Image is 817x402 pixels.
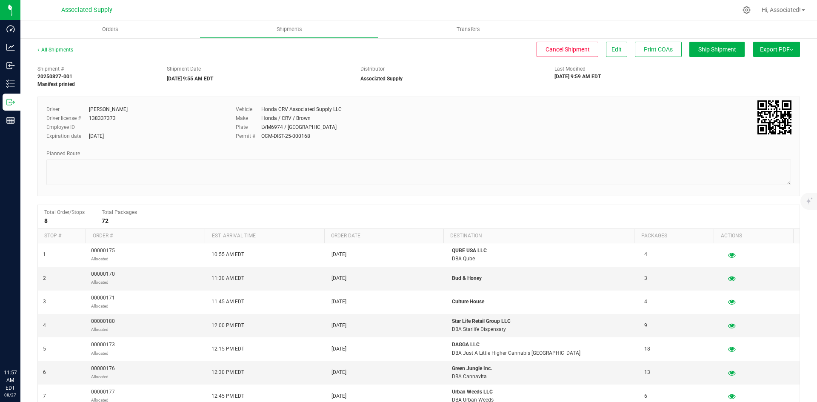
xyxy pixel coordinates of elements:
[91,255,115,263] p: Allocated
[606,42,627,57] button: Edit
[360,65,385,73] label: Distributor
[46,151,80,157] span: Planned Route
[102,209,137,215] span: Total Packages
[46,114,89,122] label: Driver license #
[6,98,15,106] inline-svg: Outbound
[167,65,201,73] label: Shipment Date
[200,20,379,38] a: Shipments
[644,251,647,259] span: 4
[261,114,311,122] div: Honda / CRV / Brown
[261,123,337,131] div: LVM6974 / [GEOGRAPHIC_DATA]
[91,278,115,286] p: Allocated
[741,6,752,14] div: Manage settings
[331,274,346,282] span: [DATE]
[46,105,89,113] label: Driver
[379,20,558,38] a: Transfers
[61,6,112,14] span: Associated Supply
[452,274,634,282] p: Bud & Honey
[43,392,46,400] span: 7
[452,298,634,306] p: Culture House
[43,298,46,306] span: 3
[554,65,586,73] label: Last Modified
[6,43,15,51] inline-svg: Analytics
[86,229,205,243] th: Order #
[644,322,647,330] span: 9
[6,116,15,125] inline-svg: Reports
[452,247,634,255] p: QUBE USA LLC
[43,251,46,259] span: 1
[236,132,261,140] label: Permit #
[331,251,346,259] span: [DATE]
[445,26,491,33] span: Transfers
[43,368,46,376] span: 6
[644,345,650,353] span: 18
[211,298,244,306] span: 11:45 AM EDT
[644,368,650,376] span: 13
[91,349,115,357] p: Allocated
[9,334,34,359] iframe: Resource center
[43,345,46,353] span: 5
[236,114,261,122] label: Make
[443,229,634,243] th: Destination
[261,132,310,140] div: OCM-DIST-25-000168
[331,298,346,306] span: [DATE]
[37,65,154,73] span: Shipment #
[554,74,601,80] strong: [DATE] 9:59 AM EDT
[91,294,115,310] span: 00000171
[4,369,17,392] p: 11:57 AM EDT
[20,20,200,38] a: Orders
[44,217,48,224] strong: 8
[265,26,314,33] span: Shipments
[360,76,403,82] strong: Associated Supply
[644,46,673,53] span: Print COAs
[537,42,598,57] button: Cancel Shipment
[211,368,244,376] span: 12:30 PM EDT
[44,209,85,215] span: Total Order/Stops
[452,365,634,373] p: Green Jungle Inc.
[452,325,634,334] p: DBA Starlife Dispensary
[644,298,647,306] span: 4
[211,345,244,353] span: 12:15 PM EDT
[205,229,324,243] th: Est. arrival time
[43,274,46,282] span: 2
[211,322,244,330] span: 12:00 PM EDT
[91,317,115,334] span: 00000180
[91,373,115,381] p: Allocated
[38,229,86,243] th: Stop #
[753,42,800,57] button: Export PDF
[261,105,342,113] div: Honda CRV Associated Supply LLC
[91,365,115,381] span: 00000176
[91,341,115,357] span: 00000173
[611,46,622,53] span: Edit
[757,100,791,134] img: Scan me!
[635,42,682,57] button: Print COAs
[167,76,213,82] strong: [DATE] 9:55 AM EDT
[324,229,443,243] th: Order date
[452,373,634,381] p: DBA Cannavita
[6,61,15,70] inline-svg: Inbound
[634,229,714,243] th: Packages
[760,46,793,53] span: Export PDF
[236,123,261,131] label: Plate
[4,392,17,398] p: 08/27
[6,80,15,88] inline-svg: Inventory
[43,322,46,330] span: 4
[102,217,109,224] strong: 72
[37,81,75,87] strong: Manifest printed
[89,105,128,113] div: [PERSON_NAME]
[689,42,745,57] button: Ship Shipment
[452,317,634,325] p: Star Life Retail Group LLC
[698,46,736,53] span: Ship Shipment
[762,6,801,13] span: Hi, Associated!
[91,325,115,334] p: Allocated
[46,123,89,131] label: Employee ID
[546,46,590,53] span: Cancel Shipment
[331,345,346,353] span: [DATE]
[331,322,346,330] span: [DATE]
[714,229,793,243] th: Actions
[644,392,647,400] span: 6
[91,26,130,33] span: Orders
[37,74,72,80] strong: 20250827-001
[452,341,634,349] p: DAGGA LLC
[91,270,115,286] span: 00000170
